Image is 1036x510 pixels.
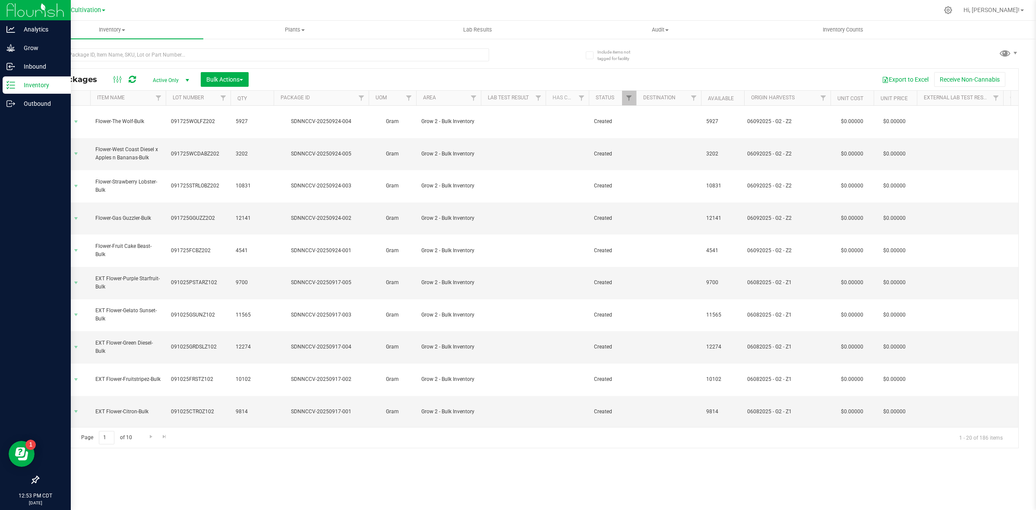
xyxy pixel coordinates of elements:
a: Filter [531,91,546,105]
span: Grow 2 - Bulk Inventory [421,375,476,383]
th: Has COA [546,91,589,106]
span: Grow 2 - Bulk Inventory [421,150,476,158]
span: EXT Flower-Gelato Sunset-Bulk [95,307,161,323]
span: select [71,244,82,257]
span: Gram [374,375,411,383]
inline-svg: Inventory [6,81,15,89]
a: Audit [569,21,752,39]
inline-svg: Grow [6,44,15,52]
a: Order Id [1010,95,1032,101]
td: $0.00000 [831,234,874,267]
span: 3202 [236,150,268,158]
span: 091025FRSTZ102 [171,375,225,383]
p: Inventory [15,80,67,90]
span: 091725WOLFZ202 [171,117,225,126]
span: Lab Results [452,26,504,34]
div: SDNNCCV-20250917-003 [272,311,370,319]
span: Created [594,182,631,190]
span: Created [594,343,631,351]
span: 10831 [706,182,739,190]
span: 5927 [706,117,739,126]
span: $0.00000 [879,405,910,418]
a: Plants [203,21,386,39]
a: Unit Cost [837,95,863,101]
span: 091025PSTARZ102 [171,279,225,287]
span: 091725FCBZ202 [171,247,225,255]
inline-svg: Inbound [6,62,15,71]
span: 091725STRLOBZ202 [171,182,225,190]
span: Gram [374,247,411,255]
span: Gram [374,311,411,319]
span: EXT Flower-Fruitstripez-Bulk [95,375,161,383]
a: Area [423,95,436,101]
span: 10831 [236,182,268,190]
span: Hi, [PERSON_NAME]! [963,6,1020,13]
input: Search Package ID, Item Name, SKU, Lot or Part Number... [38,48,489,61]
span: 12141 [706,214,739,222]
span: Created [594,117,631,126]
span: select [71,341,82,353]
span: 5927 [236,117,268,126]
span: 10102 [706,375,739,383]
a: Filter [354,91,369,105]
span: select [71,405,82,418]
span: Created [594,375,631,383]
span: Created [594,150,631,158]
span: $0.00000 [879,309,910,321]
a: Lot Number [173,95,204,101]
a: Filter [467,91,481,105]
td: $0.00000 [831,170,874,203]
span: EXT Flower-Green Diesel-Bulk [95,339,161,355]
span: 11565 [236,311,268,319]
span: Grow 2 - Bulk Inventory [421,279,476,287]
div: SDNNCCV-20250924-005 [272,150,370,158]
div: SDNNCCV-20250924-001 [272,247,370,255]
span: $0.00000 [879,244,910,257]
td: $0.00000 [831,364,874,396]
a: Package ID [281,95,310,101]
div: SDNNCCV-20250924-004 [272,117,370,126]
div: SDNNCCV-20250924-003 [272,182,370,190]
span: 091025GRDSLZ102 [171,343,225,351]
span: Bulk Actions [206,76,243,83]
span: Page of 10 [74,431,139,444]
span: 9814 [236,408,268,416]
span: Created [594,311,631,319]
span: Gram [374,150,411,158]
span: 12141 [236,214,268,222]
span: Grow 2 - Bulk Inventory [421,214,476,222]
span: select [71,180,82,192]
span: 091725GGUZZ2O2 [171,214,225,222]
span: 091025GSUNZ102 [171,311,225,319]
span: $0.00000 [879,180,910,192]
div: SDNNCCV-20250917-004 [272,343,370,351]
p: Analytics [15,24,67,35]
span: 9814 [706,408,739,416]
span: Plants [204,26,385,34]
span: select [71,374,82,386]
span: All Packages [45,75,106,84]
td: $0.00000 [831,203,874,235]
a: Filter [152,91,166,105]
span: Gram [374,182,411,190]
span: select [71,277,82,289]
span: 12274 [706,343,739,351]
a: Filter [687,91,701,105]
span: 10102 [236,375,268,383]
td: $0.00000 [831,331,874,364]
td: $0.00000 [831,396,874,428]
span: Created [594,214,631,222]
p: Outbound [15,98,67,109]
span: Created [594,279,631,287]
span: 9700 [236,279,268,287]
iframe: Resource center unread badge [25,440,36,450]
td: $0.00000 [831,138,874,171]
span: 4541 [706,247,739,255]
a: Go to the last page [158,431,171,443]
span: 12274 [236,343,268,351]
a: Qty [237,95,247,101]
span: Inventory [21,26,203,34]
a: Destination [643,95,676,101]
a: Filter [989,91,1003,105]
span: 3202 [706,150,739,158]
